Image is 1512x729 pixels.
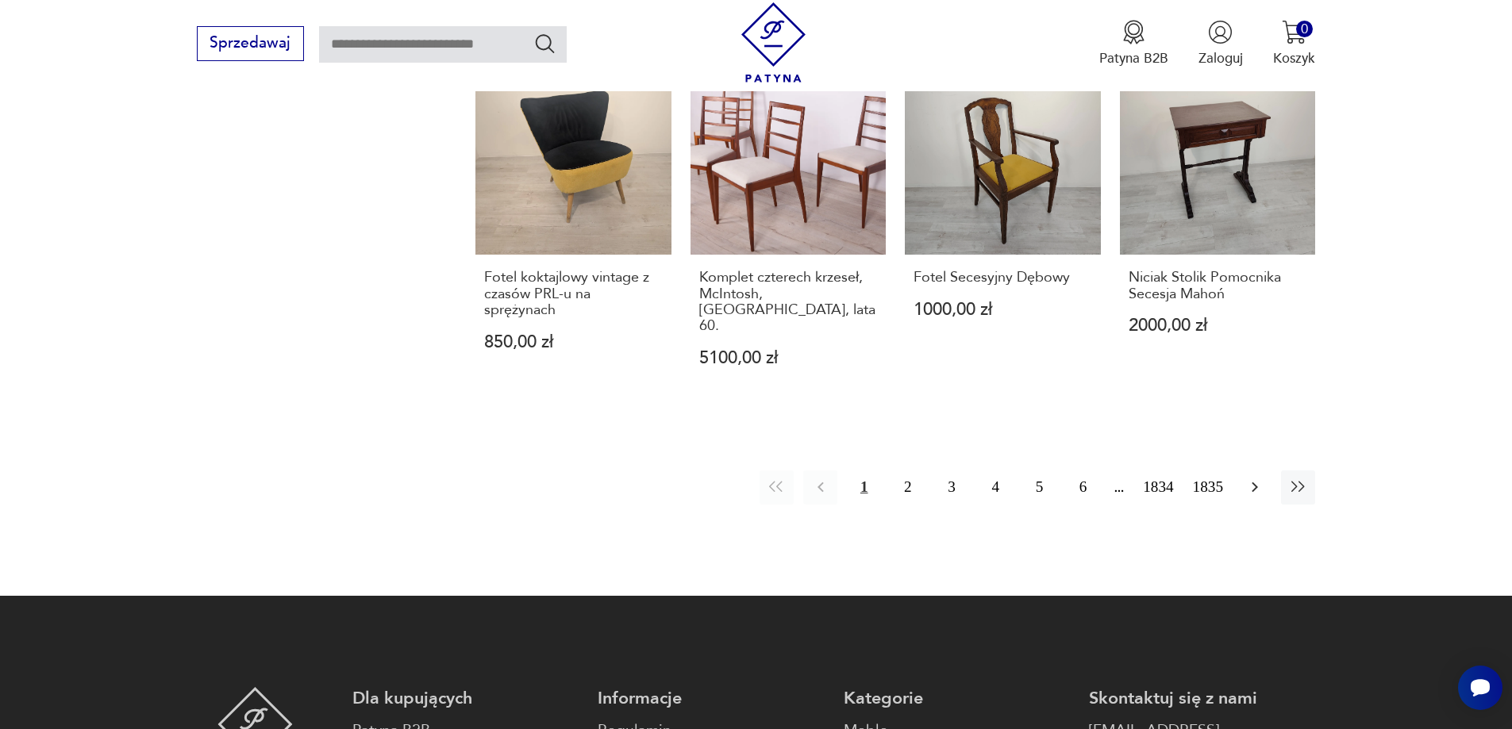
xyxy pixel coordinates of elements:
h3: Fotel koktajlowy vintage z czasów PRL-u na sprężynach [484,270,663,318]
p: Kategorie [844,687,1070,710]
a: Komplet czterech krzeseł, McIntosh, Wielka Brytania, lata 60.Komplet czterech krzeseł, McIntosh, ... [691,59,887,403]
button: Sprzedawaj [197,26,304,61]
button: 0Koszyk [1273,20,1315,67]
h3: Komplet czterech krzeseł, McIntosh, [GEOGRAPHIC_DATA], lata 60. [699,270,878,335]
p: Patyna B2B [1099,49,1168,67]
button: Zaloguj [1198,20,1243,67]
a: Ikona medaluPatyna B2B [1099,20,1168,67]
button: 6 [1066,470,1100,505]
img: Ikona koszyka [1282,20,1306,44]
p: Dla kupujących [352,687,579,710]
p: 850,00 zł [484,334,663,351]
button: Patyna B2B [1099,20,1168,67]
p: Zaloguj [1198,49,1243,67]
button: 3 [934,470,968,505]
p: Informacje [598,687,824,710]
a: Niciak Stolik Pomocnika Secesja MahońNiciak Stolik Pomocnika Secesja Mahoń2000,00 zł [1120,59,1316,403]
button: 2 [891,470,925,505]
button: 1 [847,470,881,505]
p: Skontaktuj się z nami [1089,687,1315,710]
button: 1835 [1188,470,1228,505]
p: 2000,00 zł [1129,317,1307,334]
h3: Niciak Stolik Pomocnika Secesja Mahoń [1129,270,1307,302]
div: 0 [1296,21,1313,37]
p: 1000,00 zł [914,301,1092,318]
p: Koszyk [1273,49,1315,67]
p: 5100,00 zł [699,350,878,366]
img: Ikona medalu [1121,20,1146,44]
img: Patyna - sklep z meblami i dekoracjami vintage [733,2,814,82]
a: Fotel Secesyjny DębowyFotel Secesyjny Dębowy1000,00 zł [905,59,1101,403]
button: 1834 [1138,470,1178,505]
img: Ikonka użytkownika [1208,20,1233,44]
a: Fotel koktajlowy vintage z czasów PRL-u na sprężynachFotel koktajlowy vintage z czasów PRL-u na s... [475,59,671,403]
button: 5 [1022,470,1056,505]
button: 4 [979,470,1013,505]
iframe: Smartsupp widget button [1458,666,1502,710]
button: Szukaj [533,32,556,55]
h3: Fotel Secesyjny Dębowy [914,270,1092,286]
a: Sprzedawaj [197,38,304,51]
